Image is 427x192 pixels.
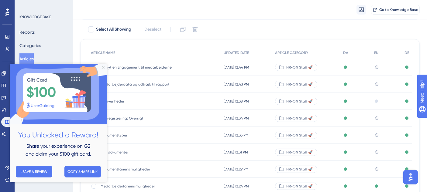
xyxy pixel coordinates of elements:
[144,26,161,33] span: Deselect
[19,15,51,19] div: KNOWLEDGE BASE
[224,65,249,70] span: [DATE] 12.44 PM
[6,102,43,114] button: LEAVE A REVIEW
[101,133,198,138] span: Dokumenttyper
[286,82,313,87] span: HR-ON Staff 🚀
[286,150,313,155] span: HR-ON Staff 🚀
[55,102,91,114] button: COPY SHARE LINK
[101,150,198,155] span: Alle dokumenter
[286,133,313,138] span: HR-ON Staff 🚀
[224,82,249,87] span: [DATE] 12.43 PM
[101,167,198,172] span: Dokumentfanens muligheder
[286,116,313,121] span: HR-ON Staff 🚀
[5,66,92,77] h2: You Unlocked a Reward!
[286,184,313,189] span: HR-ON Staff 🚀
[286,167,313,172] span: HR-ON Staff 🚀
[224,50,249,55] span: UPDATED DATE
[224,99,249,104] span: [DATE] 12.38 PM
[374,50,378,55] span: EN
[371,5,420,15] button: Go to Knowledge Base
[101,116,198,121] span: Tidsregistrering: Oversigt
[401,168,420,186] iframe: UserGuiding AI Assistant Launcher
[224,167,249,172] span: [DATE] 12.29 PM
[224,184,249,189] span: [DATE] 12.24 PM
[224,150,248,155] span: [DATE] 12.31 PM
[14,2,38,9] span: Need Help?
[16,87,81,93] span: and claim your $100 gift card.
[101,99,198,104] span: Begivenheder
[91,50,115,55] span: ARTICLE NAME
[405,50,409,55] span: DE
[139,24,167,35] button: Deselect
[224,116,249,121] span: [DATE] 12.34 PM
[343,50,348,55] span: DA
[96,26,131,33] span: Select All Showing
[17,79,81,85] span: Share your experience on G2
[275,50,308,55] span: ARTICLE CATEGORY
[19,40,41,51] button: Categories
[101,184,198,189] span: Medarbejderfanens muligheder
[101,65,198,70] span: Tilknyt en Engagement til medarbejderne
[92,2,95,5] div: Close Preview
[286,65,313,70] span: HR-ON Staff 🚀
[19,27,35,38] button: Reports
[101,82,198,87] span: Medarbejderdata og udtræk til rapport
[224,133,249,138] span: [DATE] 12.33 PM
[379,7,418,12] span: Go to Knowledge Base
[19,53,34,64] button: Articles
[286,99,313,104] span: HR-ON Staff 🚀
